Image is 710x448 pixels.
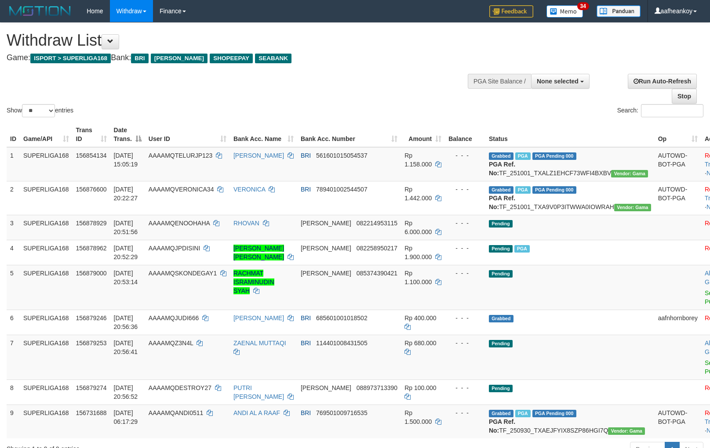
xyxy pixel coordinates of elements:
span: AAAAMQANDI0511 [149,409,204,416]
span: PGA Pending [532,186,576,194]
span: Grabbed [489,410,513,417]
div: PGA Site Balance / [468,74,531,89]
span: Copy 685601001018502 to clipboard [316,314,368,322]
div: - - - [448,151,482,160]
th: Status [485,122,655,147]
td: AUTOWD-BOT-PGA [655,147,701,181]
span: Vendor URL: https://trx31.1velocity.biz [611,170,648,177]
span: 156878929 [76,220,107,227]
td: TF_251001_TXALZ1EHCF73WFI4BXBV [485,147,655,181]
span: 156879253 [76,340,107,347]
span: [DATE] 20:51:56 [114,220,138,235]
a: [PERSON_NAME] [PERSON_NAME] [233,245,284,260]
span: ISPORT > SUPERLIGA168 [30,54,111,63]
div: - - - [448,314,482,322]
a: PUTRI [PERSON_NAME] [233,384,284,400]
span: Copy 085374390421 to clipboard [357,270,397,277]
span: 34 [577,2,589,10]
span: Rp 1.158.000 [404,152,432,168]
span: None selected [537,78,579,85]
div: - - - [448,219,482,228]
span: Copy 082258950217 to clipboard [357,245,397,252]
span: PGA Pending [532,152,576,160]
span: BRI [301,186,311,193]
th: User ID: activate to sort column ascending [145,122,230,147]
button: None selected [531,74,590,89]
th: ID [7,122,20,147]
a: RACHMAT ISRAMINUDIN SYAH [233,270,274,294]
td: AUTOWD-BOT-PGA [655,405,701,438]
td: 1 [7,147,20,181]
span: [DATE] 20:56:52 [114,384,138,400]
span: [PERSON_NAME] [301,270,351,277]
span: [DATE] 20:56:36 [114,314,138,330]
span: Rp 1.100.000 [404,270,432,285]
td: 2 [7,181,20,215]
h1: Withdraw List [7,32,465,49]
span: Pending [489,385,513,392]
img: MOTION_logo.png [7,4,73,18]
span: Rp 6.000.000 [404,220,432,235]
span: AAAAMQZ3N4L [149,340,193,347]
td: SUPERLIGA168 [20,147,73,181]
a: ANDI AL A RAAF [233,409,280,416]
th: Trans ID: activate to sort column ascending [73,122,110,147]
th: Bank Acc. Name: activate to sort column ascending [230,122,297,147]
span: Copy 114401008431505 to clipboard [316,340,368,347]
td: 3 [7,215,20,240]
th: Op: activate to sort column ascending [655,122,701,147]
span: Grabbed [489,186,513,194]
div: - - - [448,185,482,194]
span: Pending [489,340,513,347]
span: [DATE] 20:53:14 [114,270,138,285]
div: - - - [448,339,482,347]
span: BRI [301,152,311,159]
span: Marked by aafheankoy [514,245,530,253]
span: 156879000 [76,270,107,277]
span: BRI [301,340,311,347]
span: Vendor URL: https://trx31.1velocity.biz [614,204,651,211]
span: [DATE] 06:17:29 [114,409,138,425]
td: SUPERLIGA168 [20,215,73,240]
td: SUPERLIGA168 [20,405,73,438]
span: BRI [301,314,311,322]
td: TF_251001_TXA9V0P3ITWWA0IOWRAH [485,181,655,215]
span: [DATE] 20:22:27 [114,186,138,202]
div: - - - [448,408,482,417]
th: Balance [445,122,485,147]
h4: Game: Bank: [7,54,465,62]
td: 8 [7,379,20,405]
span: Copy 088973713390 to clipboard [357,384,397,391]
span: Vendor URL: https://trx31.1velocity.biz [608,427,645,435]
img: Button%20Memo.svg [546,5,583,18]
div: - - - [448,244,482,253]
img: panduan.png [597,5,641,17]
label: Show entries [7,104,73,117]
span: Grabbed [489,315,513,322]
a: Run Auto-Refresh [628,74,697,89]
span: AAAAMQVERONICA34 [149,186,214,193]
td: 9 [7,405,20,438]
a: [PERSON_NAME] [233,314,284,322]
span: Pending [489,270,513,278]
td: 6 [7,310,20,335]
span: 156876600 [76,186,107,193]
span: Marked by aafsengchandara [515,186,531,194]
span: Rp 400.000 [404,314,436,322]
td: SUPERLIGA168 [20,335,73,379]
span: Marked by aafsengchandara [515,152,531,160]
span: [PERSON_NAME] [301,384,351,391]
span: Rp 1.442.000 [404,186,432,202]
span: [PERSON_NAME] [301,245,351,252]
td: aafnhornborey [655,310,701,335]
th: Date Trans.: activate to sort column descending [110,122,145,147]
th: Bank Acc. Number: activate to sort column ascending [297,122,401,147]
span: AAAAMQSKONDEGAY1 [149,270,217,277]
span: Rp 680.000 [404,340,436,347]
span: 156879246 [76,314,107,322]
span: AAAAMQJUDI666 [149,314,199,322]
span: [DATE] 15:05:19 [114,152,138,168]
span: Rp 100.000 [404,384,436,391]
select: Showentries [22,104,55,117]
td: 7 [7,335,20,379]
